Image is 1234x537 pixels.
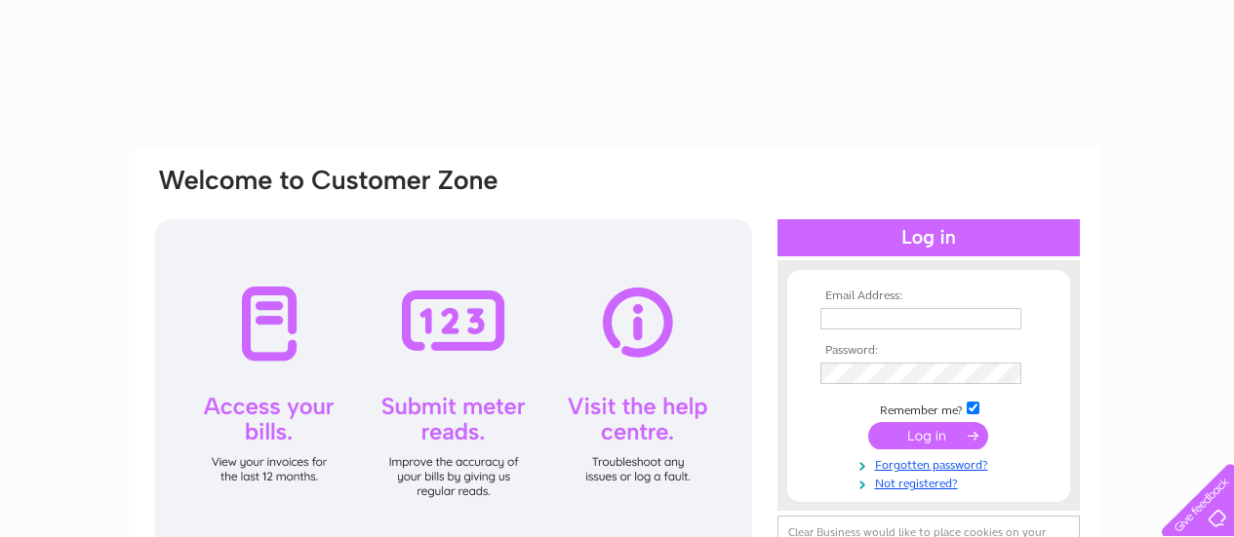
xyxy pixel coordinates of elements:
th: Email Address: [816,289,1042,303]
a: Not registered? [820,473,1042,491]
input: Submit [868,422,988,449]
th: Password: [816,344,1042,358]
a: Forgotten password? [820,454,1042,473]
td: Remember me? [816,399,1042,418]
